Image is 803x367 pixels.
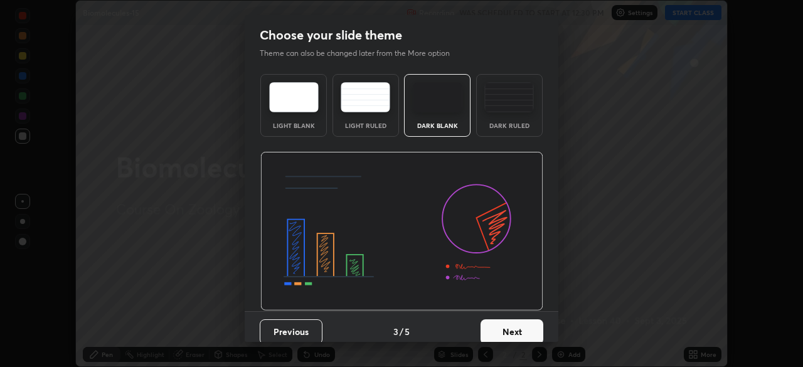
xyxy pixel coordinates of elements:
button: Next [481,319,543,344]
img: darkTheme.f0cc69e5.svg [413,82,462,112]
img: lightRuledTheme.5fabf969.svg [341,82,390,112]
img: darkRuledTheme.de295e13.svg [484,82,534,112]
button: Previous [260,319,322,344]
p: Theme can also be changed later from the More option [260,48,463,59]
h4: 5 [405,325,410,338]
div: Dark Blank [412,122,462,129]
img: lightTheme.e5ed3b09.svg [269,82,319,112]
div: Light Blank [269,122,319,129]
div: Light Ruled [341,122,391,129]
h2: Choose your slide theme [260,27,402,43]
h4: 3 [393,325,398,338]
h4: / [400,325,403,338]
img: darkThemeBanner.d06ce4a2.svg [260,152,543,311]
div: Dark Ruled [484,122,534,129]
